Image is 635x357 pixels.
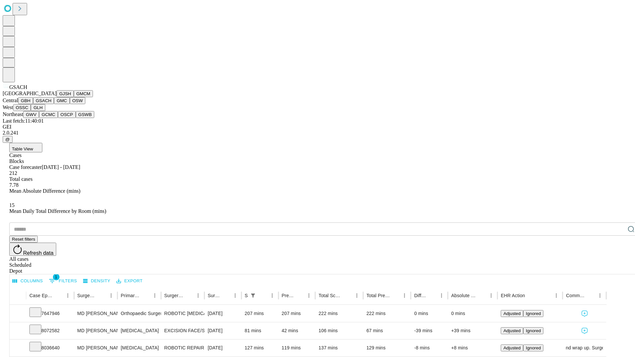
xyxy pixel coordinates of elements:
[77,293,97,298] div: Surgeon Name
[3,104,13,110] span: West
[11,276,45,286] button: Select columns
[221,291,231,300] button: Sort
[366,305,408,322] div: 222 mins
[231,291,240,300] button: Menu
[81,276,112,286] button: Density
[3,98,18,103] span: Central
[366,322,408,339] div: 67 mins
[13,342,23,354] button: Expand
[282,339,312,356] div: 119 mins
[3,118,44,124] span: Last fetch: 11:40:01
[523,310,543,317] button: Ignored
[9,188,80,194] span: Mean Absolute Difference (mins)
[268,291,277,300] button: Menu
[451,339,494,356] div: +8 mins
[208,305,238,322] div: [DATE]
[586,291,595,300] button: Sort
[414,322,444,339] div: -39 mins
[318,305,360,322] div: 222 mins
[121,293,140,298] div: Primary Service
[245,322,275,339] div: 81 mins
[9,170,17,176] span: 212
[245,293,248,298] div: Scheduled In Room Duration
[400,291,409,300] button: Menu
[58,111,76,118] button: OSCP
[70,97,86,104] button: OSW
[121,339,157,356] div: [MEDICAL_DATA]
[3,111,23,117] span: Northeast
[282,305,312,322] div: 207 mins
[164,339,201,356] div: ROBOTIC REPAIR INITIAL [MEDICAL_DATA] REDUCIBLE AGE [DEMOGRAPHIC_DATA] OR MORE
[208,322,238,339] div: [DATE]
[503,345,521,350] span: Adjusted
[366,293,390,298] div: Total Predicted Duration
[503,311,521,316] span: Adjusted
[39,111,58,118] button: GCMC
[503,328,521,333] span: Adjusted
[501,327,523,334] button: Adjusted
[208,339,238,356] div: [DATE]
[352,291,361,300] button: Menu
[184,291,193,300] button: Sort
[77,322,114,339] div: MD [PERSON_NAME] Md
[164,305,201,322] div: ROBOTIC [MEDICAL_DATA] KNEE TOTAL
[552,291,561,300] button: Menu
[5,137,10,142] span: @
[9,164,42,170] span: Case forecaster
[12,237,35,242] span: Reset filters
[9,84,27,90] span: GSACH
[391,291,400,300] button: Sort
[77,305,114,322] div: MD [PERSON_NAME]
[304,291,314,300] button: Menu
[523,344,543,351] button: Ignored
[121,322,157,339] div: [MEDICAL_DATA]
[318,339,360,356] div: 137 mins
[97,291,106,300] button: Sort
[3,130,632,136] div: 2.0.241
[9,243,56,256] button: Refresh data
[295,291,304,300] button: Sort
[13,325,23,337] button: Expand
[54,97,69,104] button: GMC
[526,345,541,350] span: Ignored
[318,322,360,339] div: 106 mins
[23,250,54,256] span: Refresh data
[526,328,541,333] span: Ignored
[13,104,31,111] button: OSSC
[3,136,13,143] button: @
[248,291,258,300] button: Show filters
[9,202,15,208] span: 15
[245,339,275,356] div: 127 mins
[3,124,632,130] div: GEI
[29,322,71,339] div: 8072582
[258,291,268,300] button: Sort
[54,291,63,300] button: Sort
[47,276,79,286] button: Show filters
[526,311,541,316] span: Ignored
[164,293,184,298] div: Surgery Name
[501,310,523,317] button: Adjusted
[9,208,106,214] span: Mean Daily Total Difference by Room (mins)
[33,97,54,104] button: GSACH
[566,293,585,298] div: Comments
[9,143,42,152] button: Table View
[414,305,444,322] div: 0 mins
[477,291,487,300] button: Sort
[523,327,543,334] button: Ignored
[595,291,605,300] button: Menu
[526,291,535,300] button: Sort
[366,339,408,356] div: 129 mins
[31,104,45,111] button: GLH
[57,90,74,97] button: GJSH
[12,146,33,151] span: Table View
[193,291,203,300] button: Menu
[121,305,157,322] div: Orthopaedic Surgery
[566,339,603,356] div: changed pt. prep and wrap up. Surgeon requested 90 mins
[9,176,32,182] span: Total cases
[248,291,258,300] div: 1 active filter
[343,291,352,300] button: Sort
[437,291,446,300] button: Menu
[501,293,525,298] div: EHR Action
[150,291,159,300] button: Menu
[29,305,71,322] div: 7647946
